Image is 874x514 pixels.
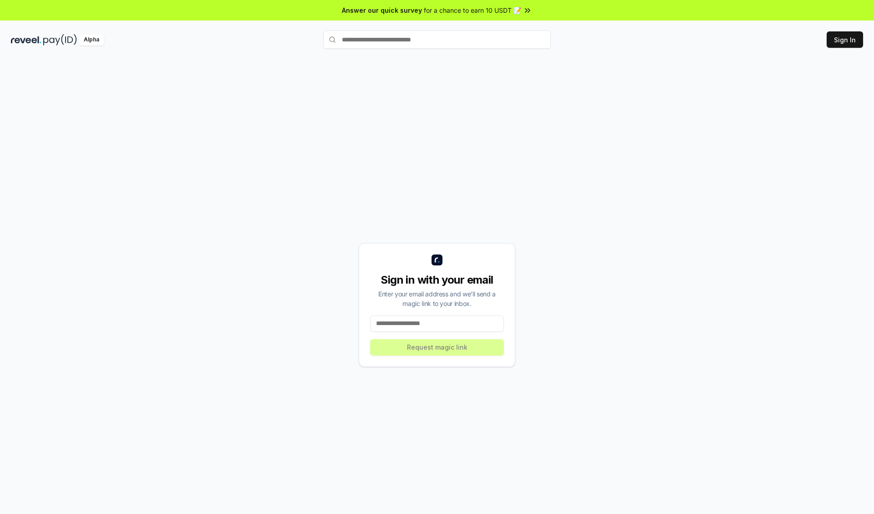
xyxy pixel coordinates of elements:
img: pay_id [43,34,77,46]
img: reveel_dark [11,34,41,46]
div: Sign in with your email [370,273,504,287]
button: Sign In [827,31,863,48]
span: Answer our quick survey [342,5,422,15]
img: logo_small [432,254,442,265]
div: Alpha [79,34,104,46]
div: Enter your email address and we’ll send a magic link to your inbox. [370,289,504,308]
span: for a chance to earn 10 USDT 📝 [424,5,521,15]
